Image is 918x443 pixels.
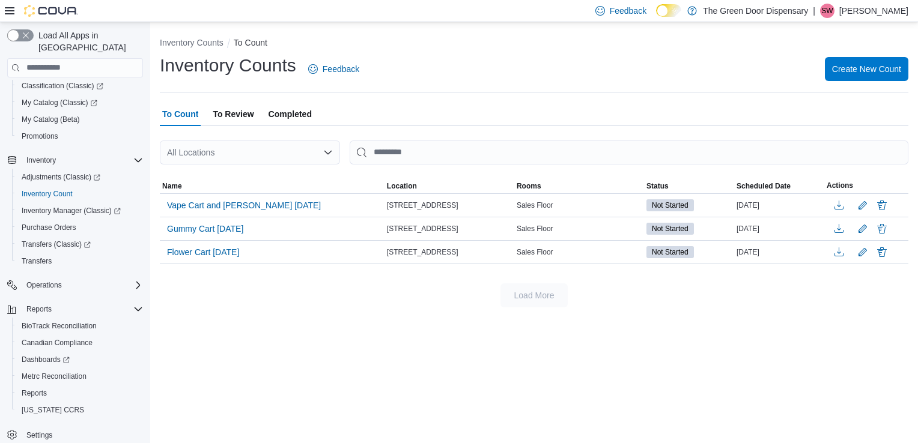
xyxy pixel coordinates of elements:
a: Transfers (Classic) [17,237,96,252]
span: Purchase Orders [22,223,76,232]
a: Purchase Orders [17,220,81,235]
button: Operations [22,278,67,292]
span: Reports [17,386,143,400]
span: Inventory [26,155,56,165]
span: Promotions [22,131,58,141]
a: Promotions [17,129,63,143]
div: [DATE] [734,198,824,212]
a: Metrc Reconciliation [17,369,91,384]
a: Dashboards [17,352,74,367]
button: Create New Count [825,57,908,81]
span: Not Started [646,223,694,235]
span: Create New Count [832,63,901,75]
span: Not Started [652,200,688,211]
button: Location [385,179,514,193]
a: Classification (Classic) [17,79,108,93]
button: BioTrack Reconciliation [12,318,148,334]
a: Adjustments (Classic) [12,169,148,185]
span: Purchase Orders [17,220,143,235]
span: Dashboards [22,355,70,364]
button: Transfers [12,253,148,270]
span: Inventory Count [17,187,143,201]
div: Sales Floor [514,245,644,259]
span: Metrc Reconciliation [22,372,87,381]
div: [DATE] [734,245,824,259]
img: Cova [24,5,78,17]
span: Inventory Manager (Classic) [22,206,121,215]
span: Classification (Classic) [17,79,143,93]
span: Reports [22,302,143,316]
span: To Count [162,102,198,126]
span: Actions [827,181,853,190]
a: My Catalog (Classic) [17,95,102,110]
span: My Catalog (Classic) [22,98,97,107]
a: Transfers [17,254,56,268]
a: Reports [17,386,52,400]
input: Dark Mode [656,4,681,17]
span: SW [821,4,833,18]
span: Transfers (Classic) [22,240,91,249]
span: Not Started [646,199,694,211]
span: Settings [26,430,52,440]
button: Vape Cart and [PERSON_NAME] [DATE] [162,196,326,214]
a: Inventory Count [17,187,78,201]
span: Load More [514,289,555,301]
a: Feedback [303,57,364,81]
span: Canadian Compliance [22,338,93,348]
span: My Catalog (Beta) [17,112,143,127]
div: [DATE] [734,221,824,236]
span: Not Started [652,223,688,234]
a: Adjustments (Classic) [17,170,105,184]
span: Location [387,181,417,191]
span: Name [162,181,182,191]
button: Load More [500,283,568,307]
span: [STREET_ADDRESS] [387,200,458,210]
button: Reports [12,385,148,402]
button: Inventory [22,153,61,167]
span: Dashboards [17,352,143,367]
button: Inventory Count [12,185,148,202]
button: Rooms [514,179,644,193]
span: Completed [269,102,312,126]
span: My Catalog (Beta) [22,115,80,124]
button: Delete [875,245,889,259]
button: Delete [875,221,889,236]
span: Adjustments (Classic) [22,172,100,182]
button: Metrc Reconciliation [12,368,148,385]
span: Gummy Cart [DATE] [167,223,243,235]
span: [STREET_ADDRESS] [387,224,458,234]
button: [US_STATE] CCRS [12,402,148,418]
span: Load All Apps in [GEOGRAPHIC_DATA] [34,29,143,53]
div: Sales Floor [514,221,644,236]
span: [STREET_ADDRESS] [387,247,458,257]
button: Open list of options [323,148,333,157]
button: Status [644,179,734,193]
button: Flower Cart [DATE] [162,243,244,261]
button: Edit count details [856,220,870,238]
button: Reports [2,301,148,318]
a: [US_STATE] CCRS [17,403,89,417]
button: Edit count details [856,196,870,214]
button: Operations [2,277,148,294]
span: BioTrack Reconciliation [17,319,143,333]
button: Delete [875,198,889,212]
button: My Catalog (Beta) [12,111,148,128]
a: Canadian Compliance [17,336,97,350]
button: Canadian Compliance [12,334,148,351]
p: The Green Door Dispensary [703,4,808,18]
span: Transfers [22,256,52,266]
span: Classification (Classic) [22,81,103,91]
span: Feedback [323,63,359,75]
span: Not Started [652,247,688,258]
span: [US_STATE] CCRS [22,405,84,415]
a: Inventory Manager (Classic) [17,203,126,218]
nav: An example of EuiBreadcrumbs [160,37,908,51]
p: [PERSON_NAME] [839,4,908,18]
span: My Catalog (Classic) [17,95,143,110]
a: My Catalog (Beta) [17,112,85,127]
span: Adjustments (Classic) [17,170,143,184]
span: Scheduled Date [737,181,791,191]
button: Name [160,179,385,193]
div: Stacy Weegar [820,4,834,18]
